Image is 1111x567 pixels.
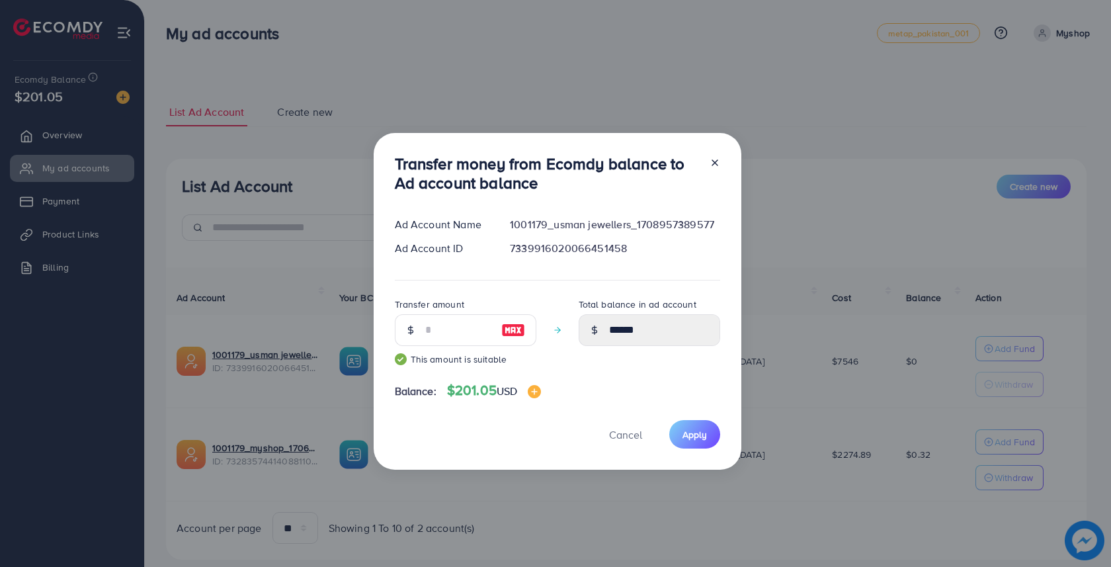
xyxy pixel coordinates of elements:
span: Cancel [609,427,642,442]
div: 7339916020066451458 [499,241,730,256]
div: Ad Account Name [384,217,500,232]
span: Apply [682,428,707,441]
h4: $201.05 [447,382,542,399]
img: image [501,322,525,338]
img: guide [395,353,407,365]
label: Total balance in ad account [579,298,696,311]
label: Transfer amount [395,298,464,311]
h3: Transfer money from Ecomdy balance to Ad account balance [395,154,699,193]
div: Ad Account ID [384,241,500,256]
span: Balance: [395,384,436,399]
img: image [528,385,541,398]
button: Apply [669,420,720,449]
small: This amount is suitable [395,353,536,366]
span: USD [497,384,517,398]
button: Cancel [593,420,659,449]
div: 1001179_usman jewellers_1708957389577 [499,217,730,232]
